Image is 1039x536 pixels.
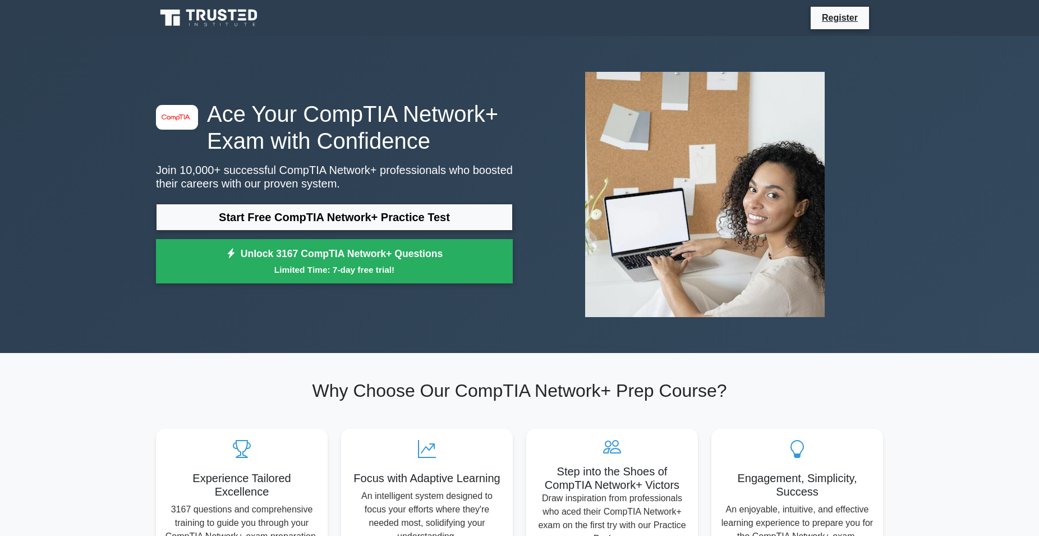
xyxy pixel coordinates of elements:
[156,100,513,154] h1: Ace Your CompTIA Network+ Exam with Confidence
[535,465,689,492] h5: Step into the Shoes of CompTIA Network+ Victors
[156,239,513,284] a: Unlock 3167 CompTIA Network+ QuestionsLimited Time: 7-day free trial!
[165,471,319,498] h5: Experience Tailored Excellence
[815,11,865,25] a: Register
[156,163,513,190] p: Join 10,000+ successful CompTIA Network+ professionals who boosted their careers with our proven ...
[350,471,504,485] h5: Focus with Adaptive Learning
[170,263,499,276] small: Limited Time: 7-day free trial!
[156,204,513,231] a: Start Free CompTIA Network+ Practice Test
[720,471,874,498] h5: Engagement, Simplicity, Success
[156,380,883,401] h2: Why Choose Our CompTIA Network+ Prep Course?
